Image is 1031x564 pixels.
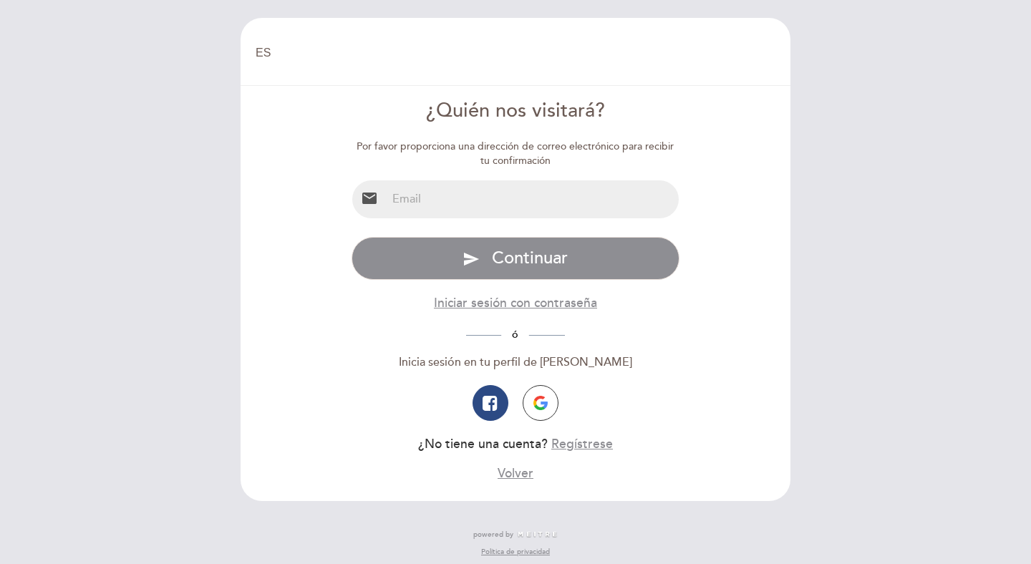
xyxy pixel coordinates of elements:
[352,237,680,280] button: send Continuar
[352,354,680,371] div: Inicia sesión en tu perfil de [PERSON_NAME]
[551,435,613,453] button: Regístrese
[492,248,568,268] span: Continuar
[517,531,558,538] img: MEITRE
[434,294,597,312] button: Iniciar sesión con contraseña
[473,530,513,540] span: powered by
[533,396,548,410] img: icon-google.png
[481,547,550,557] a: Política de privacidad
[387,180,679,218] input: Email
[473,530,558,540] a: powered by
[463,251,480,268] i: send
[352,140,680,168] div: Por favor proporciona una dirección de correo electrónico para recibir tu confirmación
[501,329,529,341] span: ó
[498,465,533,482] button: Volver
[352,97,680,125] div: ¿Quién nos visitará?
[418,437,548,452] span: ¿No tiene una cuenta?
[361,190,378,207] i: email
